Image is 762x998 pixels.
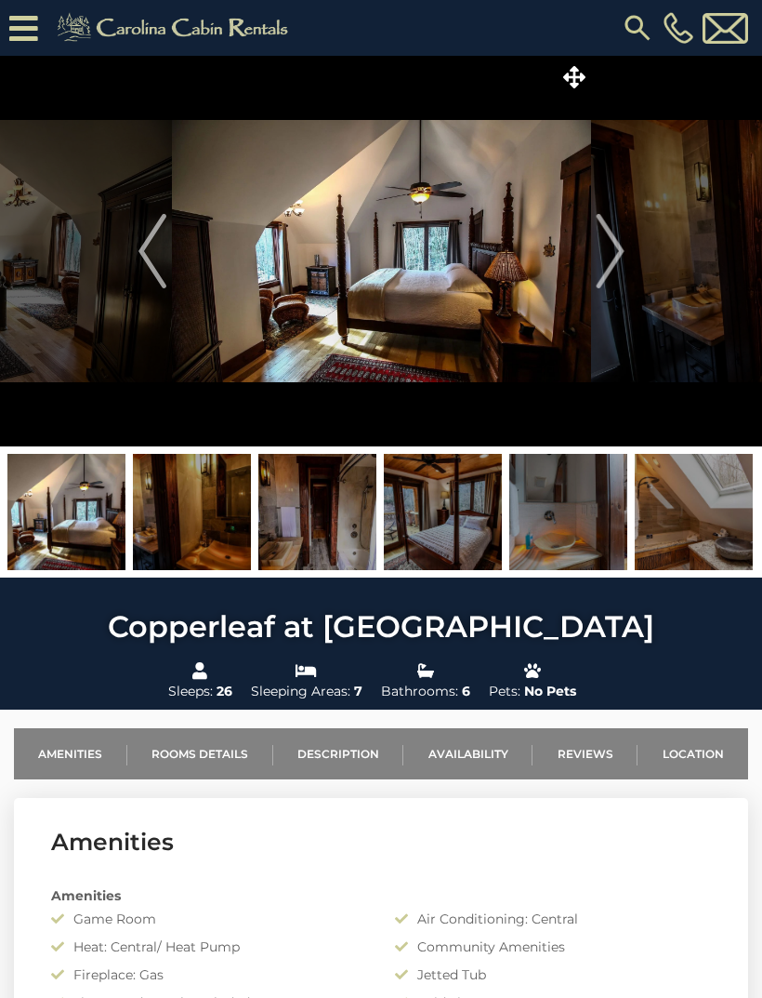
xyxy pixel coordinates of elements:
a: Amenities [14,728,127,779]
img: 168963767 [509,454,627,570]
button: Previous [134,56,172,446]
img: 168963763 [7,454,125,570]
h3: Amenities [51,826,711,858]
a: Description [273,728,404,779]
a: Location [637,728,748,779]
div: Heat: Central/ Heat Pump [37,938,381,956]
img: 168963768 [635,454,753,570]
div: Jetted Tub [381,965,725,984]
div: Air Conditioning: Central [381,910,725,928]
a: Rooms Details [127,728,273,779]
div: Amenities [37,886,725,905]
div: Game Room [37,910,381,928]
img: arrow [138,214,166,288]
div: Fireplace: Gas [37,965,381,984]
img: arrow [596,214,624,288]
button: Next [591,56,629,446]
img: 168963764 [133,454,251,570]
img: 168963766 [384,454,502,570]
img: search-regular.svg [621,11,654,45]
a: Reviews [532,728,637,779]
a: Availability [403,728,532,779]
div: Community Amenities [381,938,725,956]
img: Khaki-logo.png [47,9,304,47]
img: 168963765 [258,454,376,570]
a: [PHONE_NUMBER] [659,12,698,44]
